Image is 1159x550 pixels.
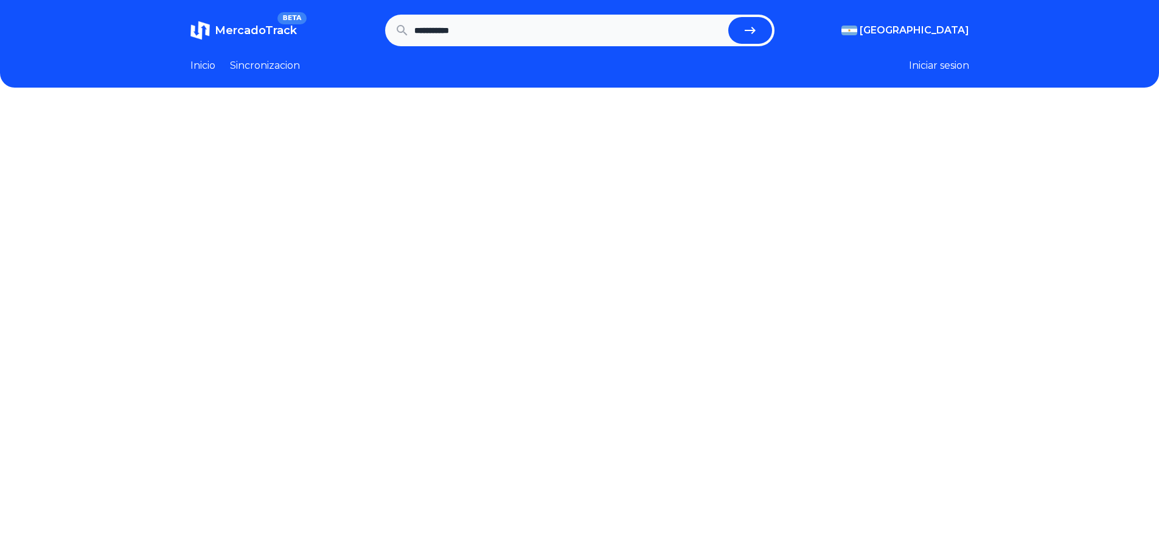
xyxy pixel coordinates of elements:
a: Inicio [190,58,215,73]
button: Iniciar sesion [909,58,969,73]
button: [GEOGRAPHIC_DATA] [841,23,969,38]
span: MercadoTrack [215,24,297,37]
span: BETA [277,12,306,24]
img: MercadoTrack [190,21,210,40]
a: MercadoTrackBETA [190,21,297,40]
span: [GEOGRAPHIC_DATA] [860,23,969,38]
img: Argentina [841,26,857,35]
a: Sincronizacion [230,58,300,73]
